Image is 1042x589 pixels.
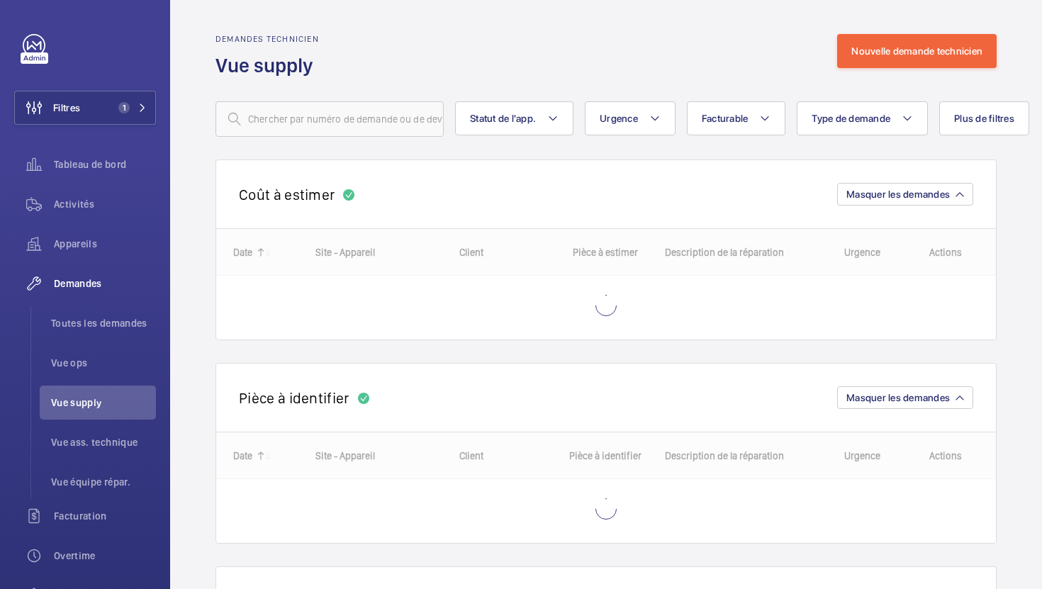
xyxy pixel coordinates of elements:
[702,113,749,124] span: Facturable
[585,101,676,135] button: Urgence
[215,101,444,137] input: Chercher par numéro de demande ou de devis
[215,52,322,79] h1: Vue supply
[455,101,573,135] button: Statut de l'app.
[687,101,786,135] button: Facturable
[239,186,335,203] h2: Coût à estimer
[51,435,156,449] span: Vue ass. technique
[954,113,1014,124] span: Plus de filtres
[51,356,156,370] span: Vue ops
[812,113,890,124] span: Type de demande
[54,237,156,251] span: Appareils
[846,392,950,403] span: Masquer les demandes
[239,389,349,407] h2: Pièce à identifier
[470,113,536,124] span: Statut de l'app.
[54,197,156,211] span: Activités
[51,475,156,489] span: Vue équipe répar.
[939,101,1029,135] button: Plus de filtres
[54,509,156,523] span: Facturation
[53,101,80,115] span: Filtres
[118,102,130,113] span: 1
[215,34,322,44] h2: Demandes technicien
[51,396,156,410] span: Vue supply
[846,189,950,200] span: Masquer les demandes
[837,34,997,68] button: Nouvelle demande technicien
[797,101,928,135] button: Type de demande
[837,183,973,206] button: Masquer les demandes
[837,386,973,409] button: Masquer les demandes
[54,276,156,291] span: Demandes
[14,91,156,125] button: Filtres1
[600,113,638,124] span: Urgence
[54,549,156,563] span: Overtime
[51,316,156,330] span: Toutes les demandes
[54,157,156,172] span: Tableau de bord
